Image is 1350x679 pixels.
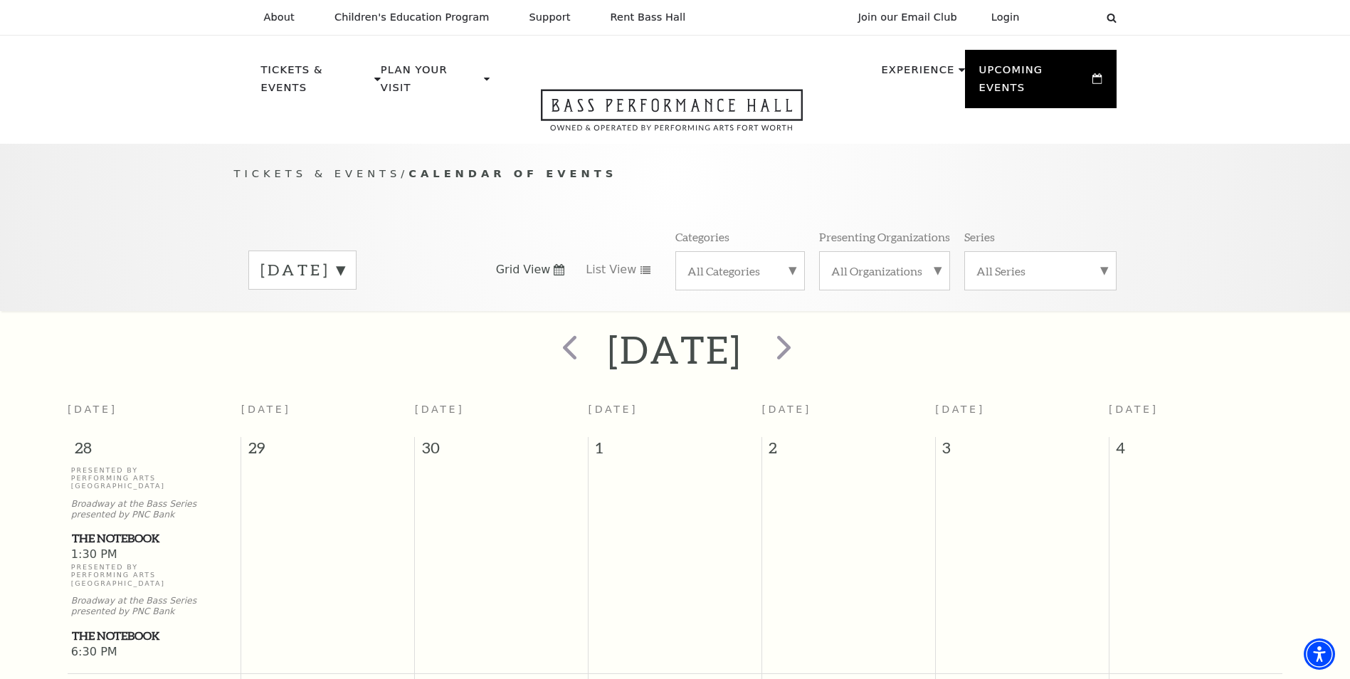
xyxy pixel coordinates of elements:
label: All Categories [687,263,793,278]
span: 1 [589,437,761,465]
span: 1:30 PM [71,547,238,563]
span: Tickets & Events [234,167,401,179]
p: Presented By Performing Arts [GEOGRAPHIC_DATA] [71,563,238,587]
span: 2 [762,437,935,465]
button: prev [542,325,594,375]
span: [DATE] [935,404,985,415]
p: Plan Your Visit [381,61,480,105]
p: Tickets & Events [261,61,371,105]
span: [DATE] [415,404,465,415]
p: Presenting Organizations [819,229,950,244]
p: Support [529,11,571,23]
label: [DATE] [260,259,344,281]
select: Select: [1043,11,1093,24]
h2: [DATE] [608,327,742,372]
span: 29 [241,437,414,465]
button: next [756,325,808,375]
span: [DATE] [1109,404,1159,415]
span: 28 [68,437,241,465]
span: Grid View [496,262,551,278]
span: [DATE] [68,404,117,415]
span: List View [586,262,636,278]
span: 6:30 PM [71,645,238,660]
span: Calendar of Events [408,167,617,179]
span: 4 [1109,437,1282,465]
p: Series [964,229,995,244]
label: All Series [976,263,1104,278]
span: The Notebook [72,627,237,645]
span: [DATE] [761,404,811,415]
label: All Organizations [831,263,938,278]
p: Children's Education Program [334,11,490,23]
p: / [234,165,1117,183]
span: 3 [936,437,1109,465]
span: [DATE] [241,404,291,415]
span: The Notebook [72,530,237,547]
p: About [264,11,295,23]
span: 30 [415,437,588,465]
p: Broadway at the Bass Series presented by PNC Bank [71,499,238,520]
a: The Notebook [71,530,238,547]
p: Categories [675,229,729,244]
a: The Notebook [71,627,238,645]
p: Presented By Performing Arts [GEOGRAPHIC_DATA] [71,466,238,490]
p: Rent Bass Hall [611,11,686,23]
p: Experience [881,61,954,87]
span: [DATE] [589,404,638,415]
p: Broadway at the Bass Series presented by PNC Bank [71,596,238,617]
a: Open this option [490,89,854,144]
p: Upcoming Events [979,61,1090,105]
div: Accessibility Menu [1304,638,1335,670]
